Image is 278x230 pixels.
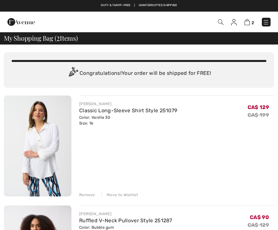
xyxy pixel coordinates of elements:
[251,20,254,25] span: 2
[7,18,35,25] a: 1ère Avenue
[57,33,60,42] span: 2
[248,112,269,118] s: CA$ 199
[244,18,254,26] a: 2
[231,19,237,25] img: My Info
[79,192,95,198] div: Remove
[79,217,172,224] a: Ruffled V-Neck Pullover Style 251287
[67,67,80,80] img: Congratulation2.svg
[79,115,177,126] div: Color: Vanilla 30 Size: 16
[79,107,177,114] a: Classic Long-Sleeve Shirt Style 251079
[12,67,266,80] div: Congratulations! Your order will be shipped for FREE!
[79,101,177,107] div: [PERSON_NAME]
[7,15,35,28] img: 1ère Avenue
[79,211,172,217] div: [PERSON_NAME]
[248,222,269,228] s: CA$ 129
[4,35,78,41] span: My Shopping Bag ( Items)
[4,95,71,196] img: Classic Long-Sleeve Shirt Style 251079
[263,19,269,25] img: Menu
[248,104,269,110] span: CA$ 129
[218,19,223,25] img: Search
[244,19,250,25] img: Shopping Bag
[101,192,138,198] div: Move to Wishlist
[250,214,269,220] span: CA$ 90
